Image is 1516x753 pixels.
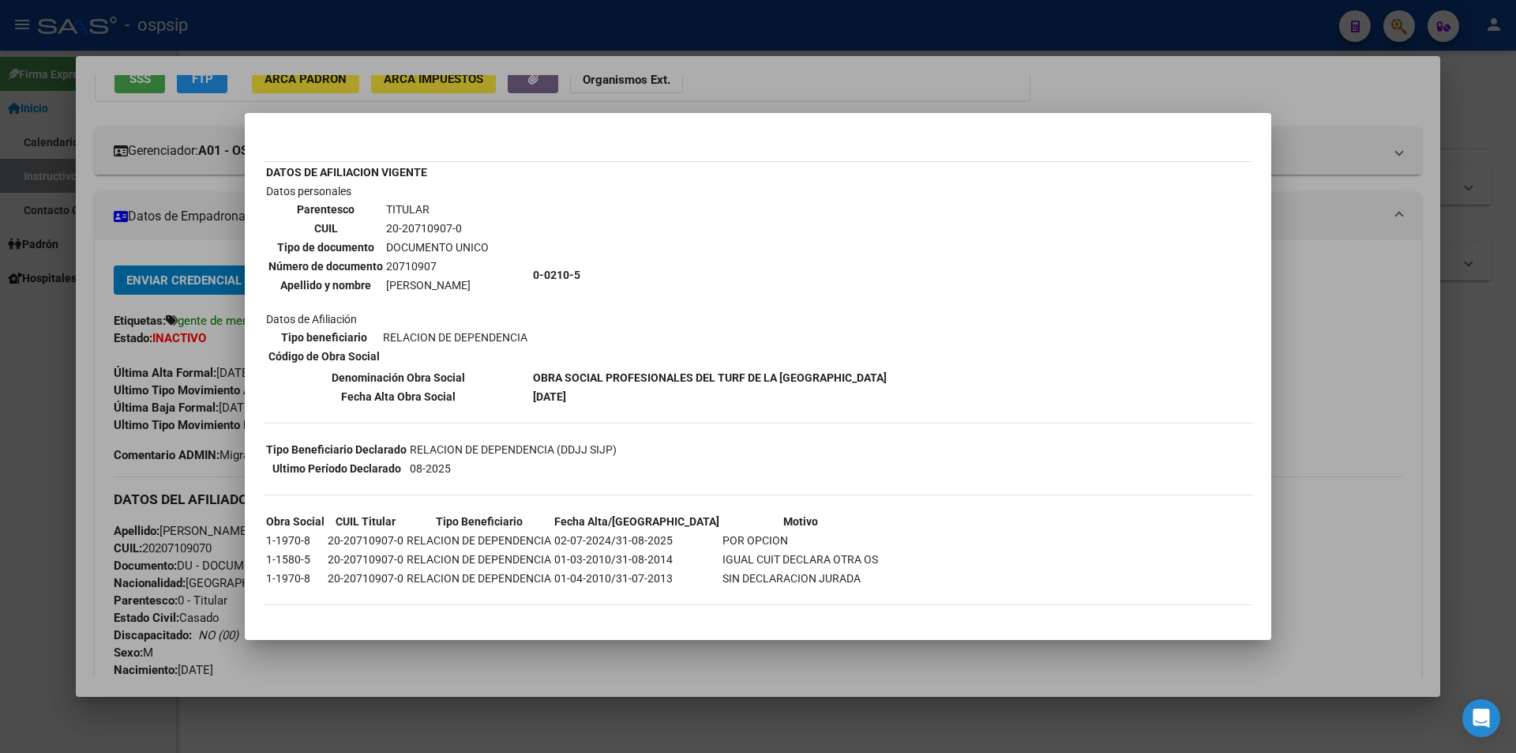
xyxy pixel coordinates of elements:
[722,570,879,587] td: SIN DECLARACION JURADA
[533,371,887,384] b: OBRA SOCIAL PROFESIONALES DEL TURF DE LA [GEOGRAPHIC_DATA]
[385,239,490,256] td: DOCUMENTO UNICO
[265,388,531,405] th: Fecha Alta Obra Social
[327,551,404,568] td: 20-20710907-0
[722,513,879,530] th: Motivo
[265,441,407,458] th: Tipo Beneficiario Declarado
[385,277,490,294] td: [PERSON_NAME]
[409,441,617,458] td: RELACION DE DEPENDENCIA (DDJJ SIJP)
[406,570,552,587] td: RELACION DE DEPENDENCIA
[533,269,580,281] b: 0-0210-5
[385,258,490,275] td: 20710907
[327,570,404,587] td: 20-20710907-0
[385,201,490,218] td: TITULAR
[268,348,381,365] th: Código de Obra Social
[533,390,566,403] b: [DATE]
[382,329,528,346] td: RELACION DE DEPENDENCIA
[265,551,325,568] td: 1-1580-5
[268,258,384,275] th: Número de documento
[268,329,381,346] th: Tipo beneficiario
[265,183,531,367] td: Datos personales Datos de Afiliación
[265,369,531,386] th: Denominación Obra Social
[406,551,552,568] td: RELACION DE DEPENDENCIA
[268,239,384,256] th: Tipo de documento
[406,532,552,549] td: RELACION DE DEPENDENCIA
[268,220,384,237] th: CUIL
[553,532,720,549] td: 02-07-2024/31-08-2025
[265,570,325,587] td: 1-1970-8
[265,532,325,549] td: 1-1970-8
[1462,699,1500,737] div: Open Intercom Messenger
[266,166,427,179] b: DATOS DE AFILIACION VIGENTE
[722,532,879,549] td: POR OPCION
[406,513,552,530] th: Tipo Beneficiario
[327,532,404,549] td: 20-20710907-0
[327,513,404,530] th: CUIL Titular
[553,551,720,568] td: 01-03-2010/31-08-2014
[265,513,325,530] th: Obra Social
[264,116,1252,132] h2: --Se encuentra activo en el RNOS 2105--
[553,513,720,530] th: Fecha Alta/[GEOGRAPHIC_DATA]
[553,570,720,587] td: 01-04-2010/31-07-2013
[722,551,879,568] td: IGUAL CUIT DECLARA OTRA OS
[265,460,407,477] th: Ultimo Período Declarado
[268,201,384,218] th: Parentesco
[409,460,617,477] td: 08-2025
[385,220,490,237] td: 20-20710907-0
[268,277,384,294] th: Apellido y nombre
